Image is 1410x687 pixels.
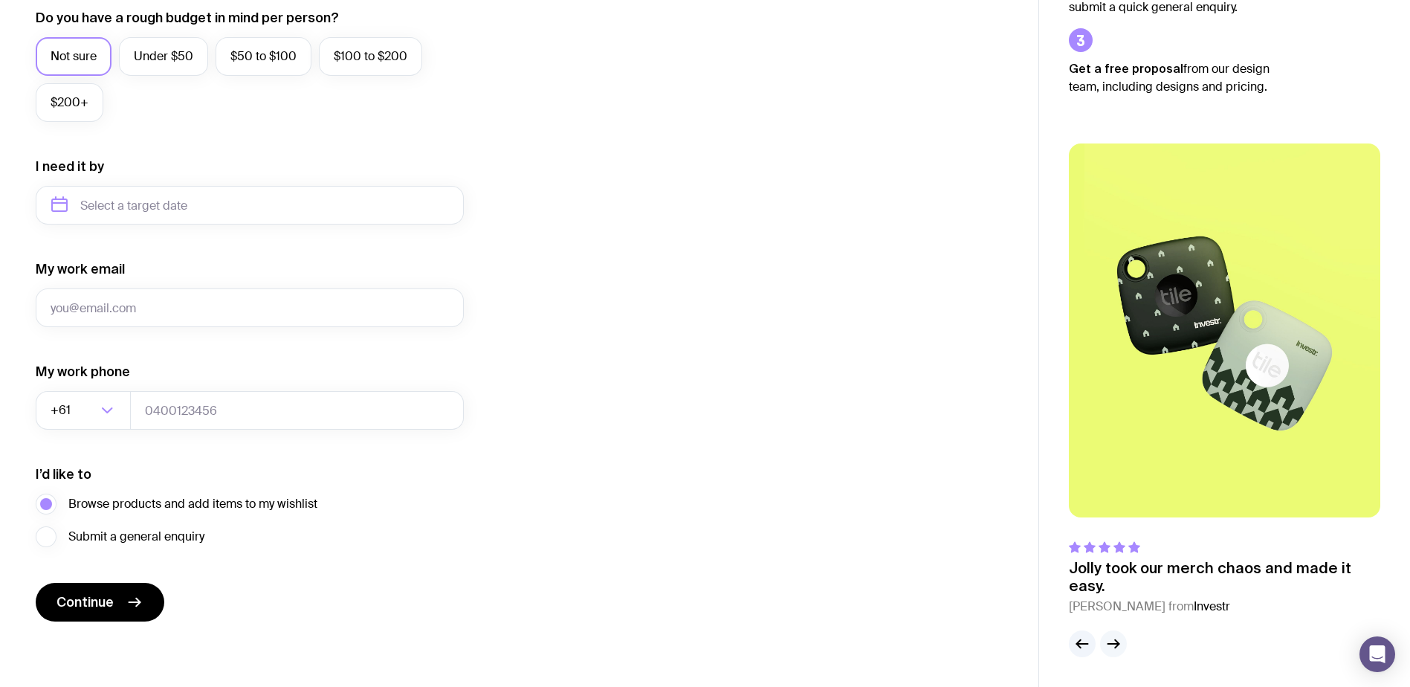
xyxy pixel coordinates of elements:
[1194,599,1230,614] span: Investr
[36,391,131,430] div: Search for option
[1069,559,1380,595] p: Jolly took our merch chaos and made it easy.
[36,186,464,225] input: Select a target date
[36,363,130,381] label: My work phone
[36,465,91,483] label: I’d like to
[119,37,208,76] label: Under $50
[36,288,464,327] input: you@email.com
[56,593,114,611] span: Continue
[74,391,97,430] input: Search for option
[216,37,311,76] label: $50 to $100
[36,37,111,76] label: Not sure
[68,528,204,546] span: Submit a general enquiry
[36,260,125,278] label: My work email
[36,158,104,175] label: I need it by
[319,37,422,76] label: $100 to $200
[1069,598,1380,616] cite: [PERSON_NAME] from
[68,495,317,513] span: Browse products and add items to my wishlist
[51,391,74,430] span: +61
[36,83,103,122] label: $200+
[36,583,164,622] button: Continue
[1359,636,1395,672] div: Open Intercom Messenger
[1069,62,1183,75] strong: Get a free proposal
[36,9,339,27] label: Do you have a rough budget in mind per person?
[1069,59,1292,96] p: from our design team, including designs and pricing.
[130,391,464,430] input: 0400123456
